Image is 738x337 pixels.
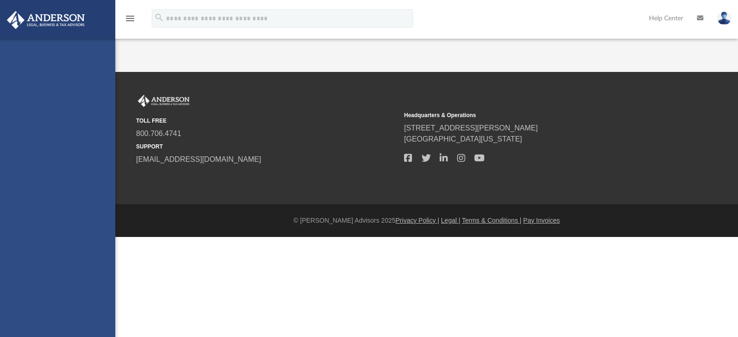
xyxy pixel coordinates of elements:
a: menu [125,18,136,24]
i: search [154,12,164,23]
img: User Pic [717,12,731,25]
div: © [PERSON_NAME] Advisors 2025 [115,216,738,225]
i: menu [125,13,136,24]
a: [GEOGRAPHIC_DATA][US_STATE] [404,135,522,143]
img: Anderson Advisors Platinum Portal [4,11,88,29]
a: Privacy Policy | [396,217,440,224]
a: Pay Invoices [523,217,559,224]
a: 800.706.4741 [136,130,181,137]
a: Legal | [441,217,460,224]
small: Headquarters & Operations [404,111,666,119]
a: Terms & Conditions | [462,217,522,224]
small: SUPPORT [136,142,398,151]
a: [STREET_ADDRESS][PERSON_NAME] [404,124,538,132]
img: Anderson Advisors Platinum Portal [136,95,191,107]
small: TOLL FREE [136,117,398,125]
a: [EMAIL_ADDRESS][DOMAIN_NAME] [136,155,261,163]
